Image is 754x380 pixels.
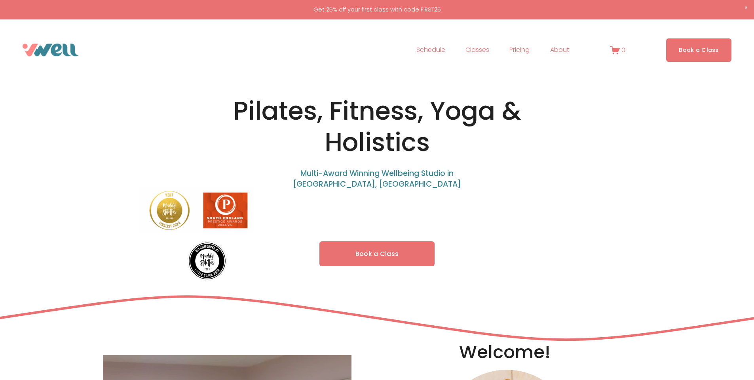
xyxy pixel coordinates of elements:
[550,44,569,56] a: folder dropdown
[23,44,79,56] img: VWell
[550,44,569,56] span: About
[666,38,731,62] a: Book a Class
[465,44,489,56] span: Classes
[465,44,489,56] a: folder dropdown
[319,241,435,266] a: Book a Class
[621,46,625,55] span: 0
[610,45,626,55] a: 0 items in cart
[293,168,461,189] span: Multi-Award Winning Wellbeing Studio in [GEOGRAPHIC_DATA], [GEOGRAPHIC_DATA]
[459,341,555,364] h2: Welcome!
[509,44,530,56] a: Pricing
[416,44,445,56] a: Schedule
[199,95,555,158] h1: Pilates, Fitness, Yoga & Holistics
